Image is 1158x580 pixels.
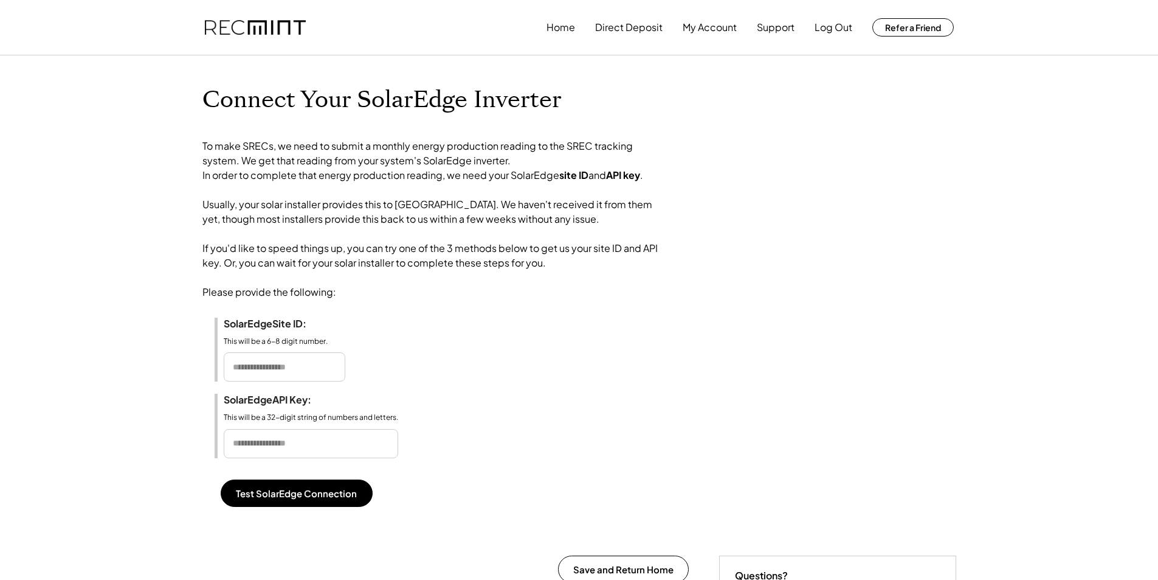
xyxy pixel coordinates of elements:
strong: Site ID [272,317,303,330]
div: This will be a 6-8 digit number. [224,337,345,347]
div: SolarEdge : [224,318,345,330]
strong: API key [606,169,640,181]
button: My Account [683,15,737,40]
button: Test SolarEdge Connection [221,480,373,507]
div: SolarEdge : [224,394,345,407]
strong: API Key [272,393,308,406]
strong: site ID [559,169,588,181]
button: Refer a Friend [872,18,954,37]
button: Support [757,15,794,40]
div: To make SRECs, we need to submit a monthly energy production reading to the SREC tracking system.... [202,139,658,312]
img: recmint-logotype%403x.png [205,20,306,35]
h1: Connect Your SolarEdge Inverter [202,86,562,114]
button: Log Out [815,15,852,40]
button: Direct Deposit [595,15,663,40]
div: This will be a 32-digit string of numbers and letters. [224,413,398,423]
button: Home [546,15,575,40]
